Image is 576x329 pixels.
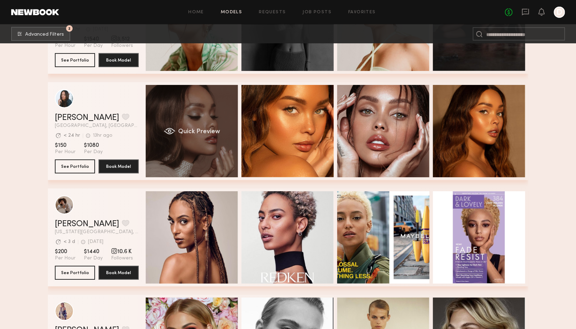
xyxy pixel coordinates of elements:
span: $200 [55,248,75,255]
button: See Portfolio [55,159,95,173]
span: [GEOGRAPHIC_DATA], [GEOGRAPHIC_DATA] [55,123,139,128]
span: Per Day [84,255,103,262]
span: Per Hour [55,43,75,49]
span: [US_STATE][GEOGRAPHIC_DATA], [GEOGRAPHIC_DATA] [55,230,139,235]
a: Models [221,10,242,15]
span: 2 [68,27,71,30]
span: Followers [111,255,133,262]
a: D [554,7,565,18]
button: Book Model [99,159,139,173]
span: $1440 [84,248,103,255]
button: Book Model [99,53,139,67]
a: Requests [259,10,286,15]
button: Book Model [99,266,139,280]
a: Home [188,10,204,15]
button: 2Advanced Filters [11,27,70,41]
span: 10.6 K [111,248,133,255]
a: Favorites [348,10,376,15]
a: [PERSON_NAME] [55,114,119,122]
span: Per Day [84,43,103,49]
span: Advanced Filters [25,32,64,37]
span: $150 [55,142,75,149]
button: See Portfolio [55,53,95,67]
span: Per Hour [55,255,75,262]
span: $1080 [84,142,103,149]
span: Per Hour [55,149,75,155]
div: 13hr ago [93,133,112,138]
span: Quick Preview [178,129,220,135]
span: Followers [111,43,133,49]
div: < 24 hr [64,133,80,138]
a: Job Posts [302,10,331,15]
a: [PERSON_NAME] [55,220,119,228]
span: Per Day [84,149,103,155]
button: See Portfolio [55,266,95,280]
div: [DATE] [88,239,103,244]
div: < 3 d [64,239,75,244]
